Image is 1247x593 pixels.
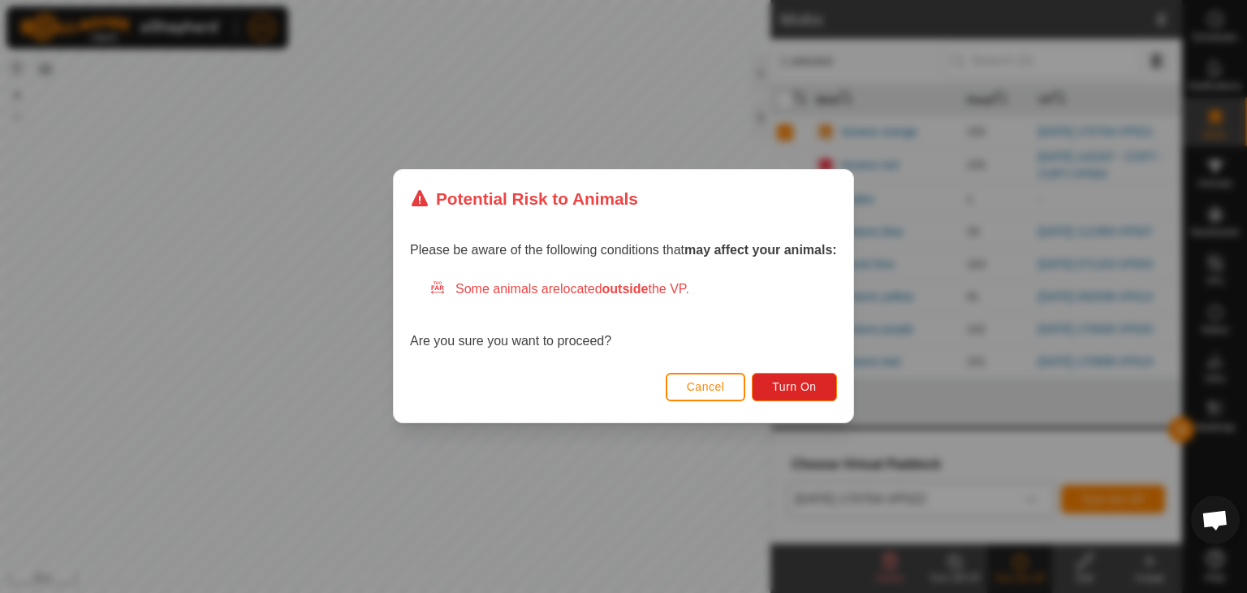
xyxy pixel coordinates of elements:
[410,186,638,211] div: Potential Risk to Animals
[410,280,837,352] div: Are you sure you want to proceed?
[684,244,837,258] strong: may affect your animals:
[773,381,817,394] span: Turn On
[1191,496,1240,544] a: Open chat
[429,280,837,300] div: Some animals are
[753,373,837,401] button: Turn On
[410,244,837,258] span: Please be aware of the following conditions that
[560,283,689,296] span: located the VP.
[687,381,725,394] span: Cancel
[602,283,649,296] strong: outside
[666,373,746,401] button: Cancel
